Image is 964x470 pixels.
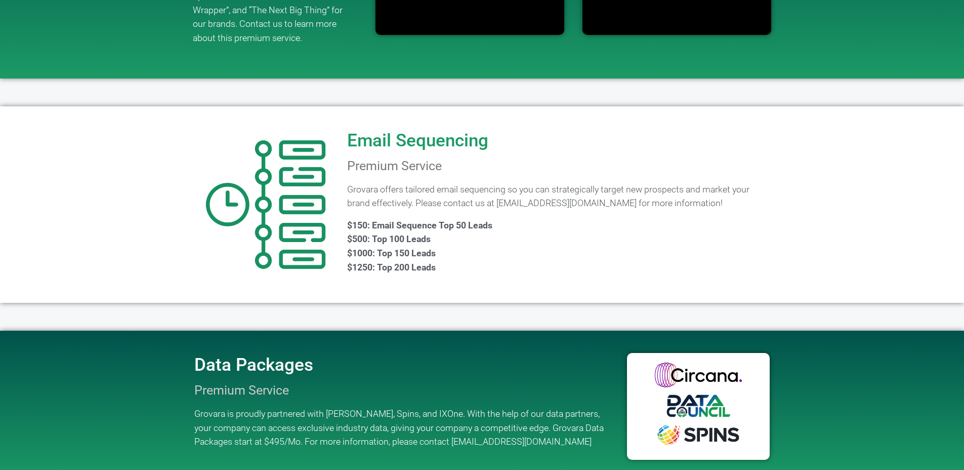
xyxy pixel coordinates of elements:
h2: Data Packages [194,356,313,374]
span: $150: Email Sequence Top 50 Leads $500: Top 100 Leads $1000: Top 150 Leads $1250: Top 200 Leads [347,220,492,272]
span: Premium Service [347,159,442,173]
h2: Email Sequencing [347,132,488,149]
span: Grovara offers tailored email sequencing so you can strategically target new prospects and market... [347,184,749,209]
span: Premium Service [194,383,289,398]
span: Grovara is proudly partnered with [PERSON_NAME], Spins, and IXOne. With the help of our data part... [194,409,604,447]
